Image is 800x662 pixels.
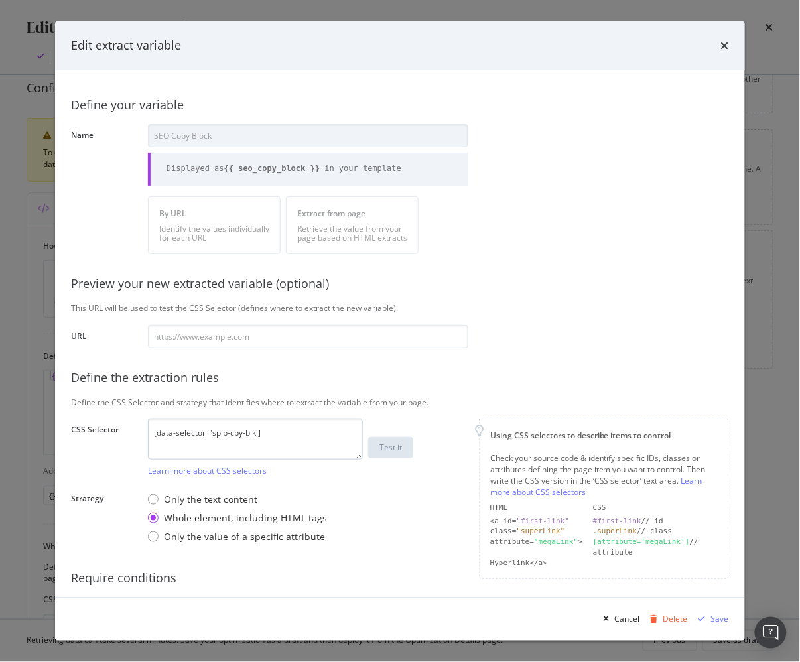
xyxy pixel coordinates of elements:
div: Save [711,614,729,625]
div: Hyperlink</a> [490,558,582,568]
div: times [721,37,729,54]
div: "superLink" [517,527,565,535]
input: https://www.example.com [148,325,468,348]
button: Save [693,609,729,630]
div: Define your variable [71,97,729,114]
div: Cancel [615,614,640,625]
label: Strategy [71,493,137,545]
div: Whole element, including HTML tags [164,511,327,525]
div: Only the text content [148,493,327,506]
b: {{ seo_copy_block }} [224,164,320,173]
button: Cancel [598,609,640,630]
label: Name [71,129,137,182]
div: Extract from page [297,208,407,219]
div: "first-link" [517,517,569,525]
div: Open Intercom Messenger [755,617,787,649]
div: Only the text content [164,493,257,506]
div: class= [490,526,582,537]
textarea: [data-selector='splp-cpy-blk'] [148,419,363,460]
div: Only the value of a specific attribute [148,530,327,543]
div: Edit extract variable [71,37,181,54]
div: Delete [663,614,688,625]
div: // id [593,516,718,527]
a: Learn more about CSS selectors [490,475,702,497]
div: HTML [490,503,582,513]
div: Using CSS selectors to describe items to control [490,430,718,441]
div: Check your source code & identify specific IDs, classes or attributes defining the page item you ... [490,452,718,498]
div: Test it [379,442,402,453]
div: <a id= [490,516,582,527]
div: modal [55,21,745,641]
div: Whole element, including HTML tags [148,511,327,525]
div: Define the extraction rules [71,369,729,387]
div: This URL will be used to test the CSS Selector (defines where to extract the new variable). [71,302,729,314]
div: #first-link [593,517,641,525]
div: CSS [593,503,718,513]
label: URL [71,330,137,345]
div: Identify the values individually for each URL [159,224,269,243]
label: CSS Selector [71,424,137,473]
div: // attribute [593,537,718,557]
div: attribute= > [490,537,582,557]
button: Test it [368,437,413,458]
div: .superLink [593,527,637,535]
div: Preview your new extracted variable (optional) [71,275,729,293]
div: Displayed as in your template [167,163,401,174]
div: "megaLink" [534,537,578,546]
div: By URL [159,208,269,219]
a: Learn more about CSS selectors [148,465,267,476]
div: Retrieve the value from your page based on HTML extracts [297,224,407,243]
div: Require conditions [71,570,729,587]
div: [attribute='megaLink'] [593,537,690,546]
div: Define the CSS Selector and strategy that identifies where to extract the variable from your page. [71,397,729,408]
div: Only the value of a specific attribute [164,530,325,543]
button: Delete [645,609,688,630]
div: // class [593,526,718,537]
